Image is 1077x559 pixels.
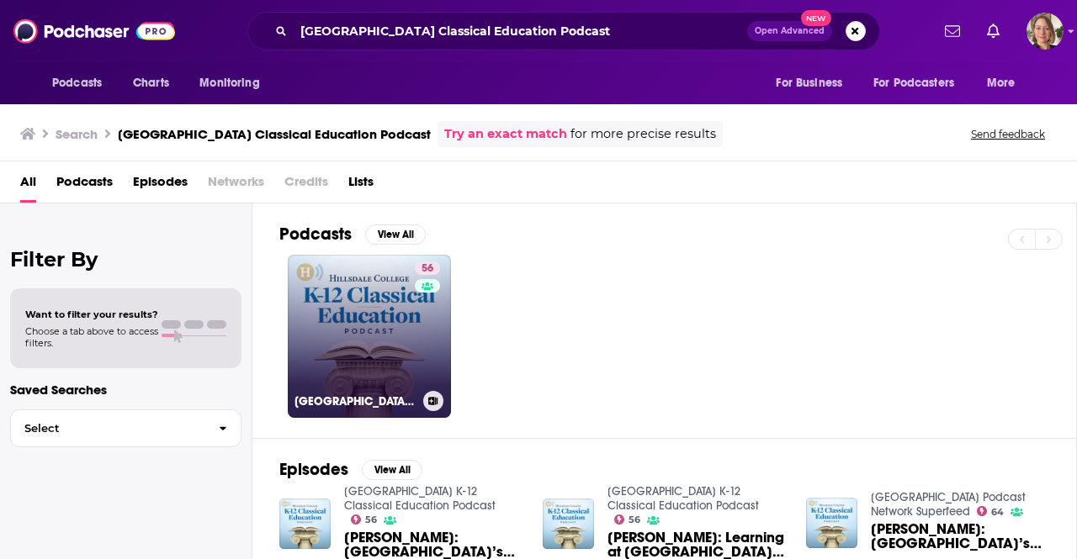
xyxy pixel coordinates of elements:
a: Hillsdale College K-12 Classical Education Podcast [607,484,759,513]
span: Monitoring [199,71,259,95]
h2: Podcasts [279,224,352,245]
h3: [GEOGRAPHIC_DATA] Classical Education Podcast [118,126,431,142]
a: 56 [415,261,440,275]
a: 56 [351,514,378,525]
button: View All [362,460,422,480]
a: Charts [122,67,179,99]
a: 56 [614,514,641,525]
span: Networks [208,168,264,203]
a: All [20,168,36,203]
span: [PERSON_NAME]: [GEOGRAPHIC_DATA]’s Graduate School of Classical Education [344,530,523,559]
a: 64 [977,506,1005,516]
span: Select [11,423,205,434]
button: Select [10,409,241,447]
span: New [801,10,831,26]
span: [PERSON_NAME]: Learning at [GEOGRAPHIC_DATA]’s Graduate School of Classical Education [607,530,786,559]
span: For Business [776,71,842,95]
div: Search podcasts, credits, & more... [247,12,880,50]
button: open menu [764,67,863,99]
span: Podcasts [52,71,102,95]
img: Podchaser - Follow, Share and Rate Podcasts [13,15,175,47]
a: PodcastsView All [279,224,426,245]
span: 56 [629,516,640,524]
span: 64 [991,509,1004,516]
a: Hillsdale College Podcast Network Superfeed [871,490,1026,519]
img: Daniel Coupland: Hillsdale College’s Graduate School of Classical Education [806,498,857,549]
h2: Filter By [10,247,241,272]
h2: Episodes [279,459,348,480]
a: Daniel Coupland: Hillsdale College’s Graduate School of Classical Education [344,530,523,559]
span: Want to filter your results? [25,309,158,320]
a: Episodes [133,168,188,203]
img: Sara Kemeny: Learning at Hillsdale’s Graduate School of Classical Education [543,498,594,550]
a: Try an exact match [444,124,567,144]
a: Hillsdale College K-12 Classical Education Podcast [344,484,496,513]
img: User Profile [1027,13,1064,50]
img: Daniel Coupland: Hillsdale College’s Graduate School of Classical Education [279,498,331,550]
a: Lists [348,168,374,203]
a: Sara Kemeny: Learning at Hillsdale’s Graduate School of Classical Education [607,530,786,559]
span: for more precise results [570,124,716,144]
h3: Search [56,126,98,142]
a: Show notifications dropdown [980,17,1006,45]
button: Send feedback [966,127,1050,141]
span: Choose a tab above to access filters. [25,325,158,349]
span: Open Advanced [755,27,825,35]
button: open menu [862,67,979,99]
a: Show notifications dropdown [938,17,967,45]
a: 56[GEOGRAPHIC_DATA] K-12 Classical Education Podcast [288,255,451,418]
span: Logged in as AriFortierPr [1027,13,1064,50]
span: More [987,71,1016,95]
span: Charts [133,71,169,95]
span: Credits [284,168,328,203]
button: open menu [40,67,124,99]
span: [PERSON_NAME]: [GEOGRAPHIC_DATA]’s Graduate School of Classical Education [871,522,1049,551]
button: View All [365,224,426,245]
button: open menu [188,67,281,99]
button: Show profile menu [1027,13,1064,50]
a: Daniel Coupland: Hillsdale College’s Graduate School of Classical Education [871,522,1049,551]
a: Podcasts [56,168,113,203]
input: Search podcasts, credits, & more... [294,18,747,45]
a: EpisodesView All [279,459,422,480]
span: For Podcasters [873,71,954,95]
p: Saved Searches [10,382,241,398]
span: 56 [365,516,377,524]
span: 56 [422,261,433,277]
button: open menu [975,67,1037,99]
button: Open AdvancedNew [747,21,832,41]
h3: [GEOGRAPHIC_DATA] K-12 Classical Education Podcast [294,394,416,409]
